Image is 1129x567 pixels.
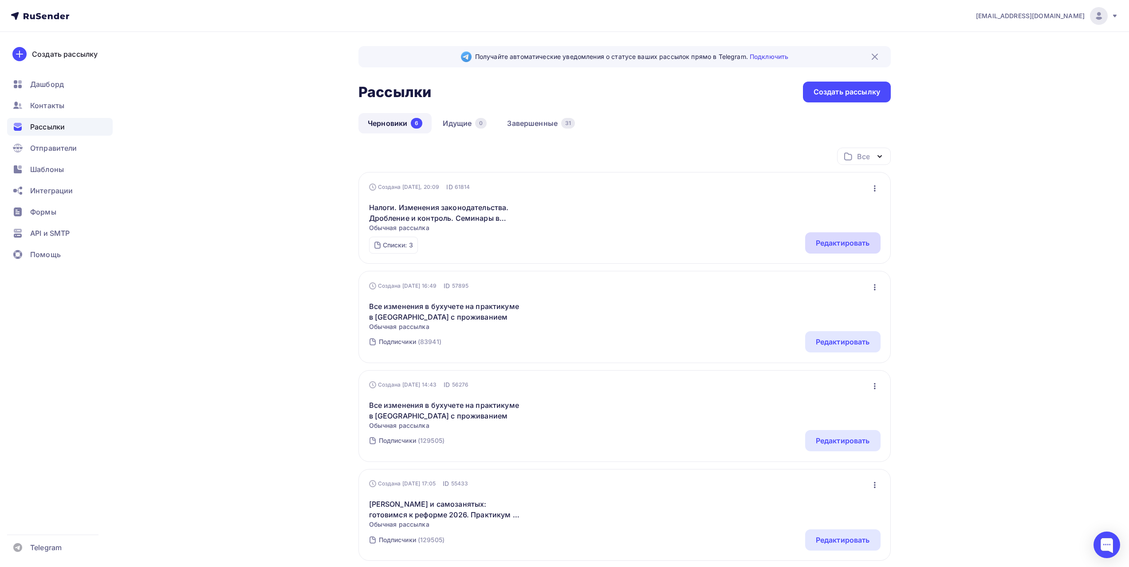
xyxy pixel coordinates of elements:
a: [PERSON_NAME] и самозанятых: готовимся к реформе 2026. Практикум в [GEOGRAPHIC_DATA] [369,499,521,520]
a: Шаблоны [7,160,113,178]
a: Подписчики (83941) [378,335,442,349]
span: Помощь [30,249,61,260]
span: ID [443,479,449,488]
span: 61814 [455,183,470,192]
div: Создана [DATE], 20:09 [369,184,440,191]
span: ID [444,282,450,290]
span: Шаблоны [30,164,64,175]
span: Контакты [30,100,64,111]
div: Редактировать [816,238,870,248]
span: Обычная рассылка [369,421,521,430]
div: Создана [DATE] 16:49 [369,282,437,289]
div: Подписчики [379,436,416,445]
button: Все [837,148,891,165]
a: Идущие0 [433,113,496,133]
span: Дашборд [30,79,64,90]
div: Списки: 3 [383,241,413,250]
div: 6 [411,118,422,129]
span: Обычная рассылка [369,520,521,529]
a: Контакты [7,97,113,114]
a: Рассылки [7,118,113,136]
span: API и SMTP [30,228,70,239]
div: Редактировать [816,535,870,545]
a: Формы [7,203,113,221]
span: ID [444,380,450,389]
a: Завершенные31 [498,113,584,133]
span: Формы [30,207,56,217]
span: 56276 [452,380,469,389]
div: Создана [DATE] 17:05 [369,480,436,487]
div: Редактировать [816,336,870,347]
span: Интеграции [30,185,73,196]
a: [EMAIL_ADDRESS][DOMAIN_NAME] [976,7,1118,25]
img: Telegram [461,51,472,62]
div: (129505) [418,436,445,445]
a: Налоги. Изменения законодательства. Дробление и контроль. Семинары в [GEOGRAPHIC_DATA] и [GEOGRAP... [369,202,521,223]
div: Все [857,151,869,162]
span: Обычная рассылка [369,223,521,232]
span: Отправители [30,143,77,153]
a: Дашборд [7,75,113,93]
a: Подписчики (129505) [378,533,446,547]
a: Подключить [750,53,788,60]
a: Отправители [7,139,113,157]
div: (129505) [418,536,445,544]
div: 0 [475,118,487,129]
span: 57895 [452,282,469,290]
a: Черновики6 [358,113,432,133]
h2: Рассылки [358,83,431,101]
a: Подписчики (129505) [378,434,446,448]
div: Подписчики [379,536,416,544]
div: Редактировать [816,435,870,446]
span: Обычная рассылка [369,322,521,331]
span: ID [446,183,452,192]
span: Рассылки [30,121,65,132]
span: Telegram [30,542,62,553]
div: Создана [DATE] 14:43 [369,381,437,388]
a: Все изменения в бухучете на практикуме в [GEOGRAPHIC_DATA] с проживанием [369,301,521,322]
div: 31 [561,118,575,129]
div: (83941) [418,337,441,346]
span: [EMAIL_ADDRESS][DOMAIN_NAME] [976,12,1085,20]
div: Подписчики [379,337,416,346]
div: Создать рассылку [814,87,880,97]
span: 55433 [451,479,468,488]
a: Все изменения в бухучете на практикуме в [GEOGRAPHIC_DATA] с проживанием [369,400,521,421]
div: Создать рассылку [32,49,98,59]
span: Получайте автоматические уведомления о статусе ваших рассылок прямо в Telegram. [475,52,788,61]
